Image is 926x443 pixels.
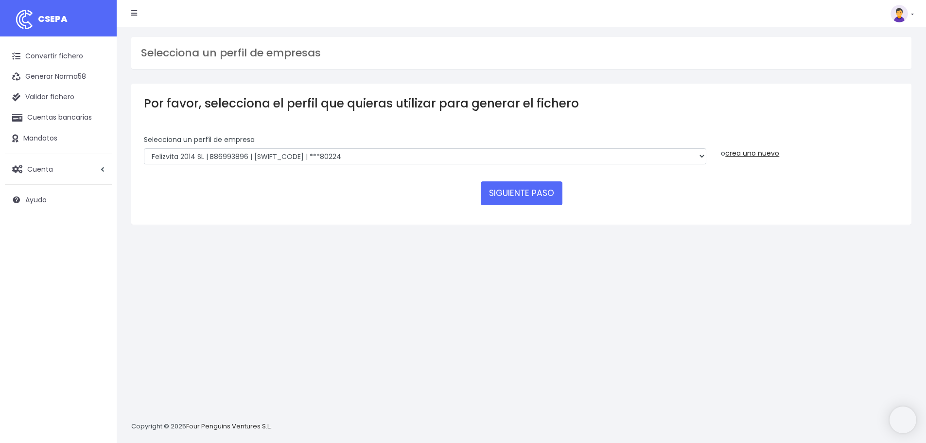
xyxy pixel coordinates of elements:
h3: Selecciona un perfil de empresas [141,47,902,59]
a: Generar Norma58 [5,67,112,87]
a: Ayuda [5,190,112,210]
h3: Por favor, selecciona el perfil que quieras utilizar para generar el fichero [144,96,899,110]
span: Ayuda [25,195,47,205]
span: CSEPA [38,13,68,25]
a: Validar fichero [5,87,112,107]
label: Selecciona un perfíl de empresa [144,135,255,145]
a: Cuenta [5,159,112,179]
img: logo [12,7,36,32]
img: profile [891,5,908,22]
button: SIGUIENTE PASO [481,181,562,205]
a: Four Penguins Ventures S.L. [186,422,271,431]
span: Cuenta [27,164,53,174]
a: Convertir fichero [5,46,112,67]
a: crea uno nuevo [725,148,779,158]
p: Copyright © 2025 . [131,422,273,432]
a: Mandatos [5,128,112,149]
a: Cuentas bancarias [5,107,112,128]
div: o [721,135,899,159]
